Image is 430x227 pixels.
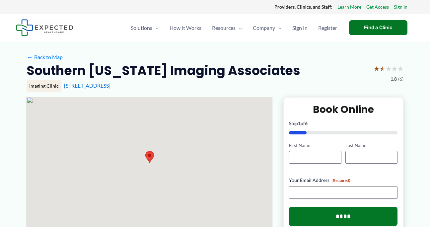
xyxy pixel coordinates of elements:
span: ★ [380,62,386,75]
p: Step of [289,121,397,126]
span: Sign In [292,16,308,39]
span: ★ [374,62,380,75]
span: 1 [298,120,301,126]
a: [STREET_ADDRESS] [64,82,110,89]
img: Expected Healthcare Logo - side, dark font, small [16,19,73,36]
span: Resources [212,16,236,39]
span: How It Works [170,16,201,39]
label: Your Email Address [289,177,397,184]
span: Menu Toggle [152,16,159,39]
a: ResourcesMenu Toggle [207,16,248,39]
span: (6) [398,75,403,83]
span: Register [318,16,337,39]
h2: Southern [US_STATE] Imaging Associates [27,62,300,79]
span: ← [27,54,33,60]
span: Menu Toggle [275,16,282,39]
strong: Providers, Clinics, and Staff: [274,4,332,10]
span: 1.8 [391,75,397,83]
span: Solutions [131,16,152,39]
a: Sign In [394,3,407,11]
span: (Required) [331,178,350,183]
div: Imaging Clinic [27,80,61,92]
span: 6 [305,120,308,126]
a: Get Access [366,3,389,11]
nav: Primary Site Navigation [125,16,342,39]
a: CompanyMenu Toggle [248,16,287,39]
span: ★ [392,62,397,75]
a: Sign In [287,16,313,39]
a: SolutionsMenu Toggle [125,16,164,39]
a: How It Works [164,16,207,39]
h2: Book Online [289,103,397,116]
span: Menu Toggle [236,16,242,39]
a: Register [313,16,342,39]
a: ←Back to Map [27,52,63,62]
label: First Name [289,142,341,149]
a: Find a Clinic [349,20,407,35]
span: ★ [397,62,403,75]
a: Learn More [337,3,361,11]
span: Company [253,16,275,39]
label: Last Name [345,142,397,149]
span: ★ [386,62,392,75]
